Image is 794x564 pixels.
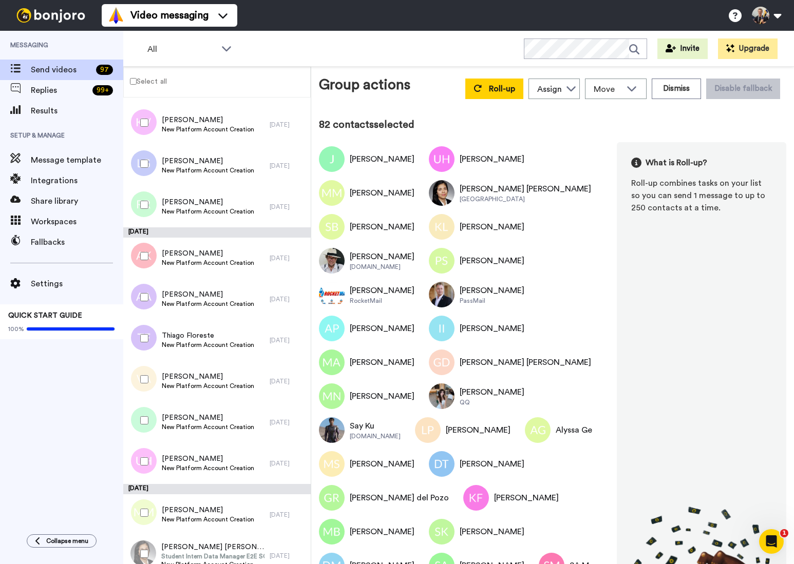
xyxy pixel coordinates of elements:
[415,417,441,443] img: Image of Luigi Pastore
[646,157,707,169] span: What is Roll-up?
[319,349,345,375] img: Image of MEHDI AHMED
[429,214,455,240] img: Image of Ka Yuk LEE
[162,454,254,464] span: [PERSON_NAME]
[319,417,345,443] img: Image of Say Ku
[319,282,345,307] img: Image of Howard Parks
[162,413,254,423] span: [PERSON_NAME]
[31,278,123,290] span: Settings
[270,511,306,519] div: [DATE]
[657,38,708,59] button: Invite
[8,312,82,319] span: QUICK START GUIDE
[556,424,592,436] div: Alyssa Ge
[460,458,524,470] div: [PERSON_NAME]
[460,153,524,165] div: [PERSON_NAME]
[270,203,306,211] div: [DATE]
[123,484,311,494] div: [DATE]
[759,529,784,554] iframe: Intercom live chat
[319,316,345,341] img: Image of Ashish K Pathak
[631,177,772,214] div: Roll-up combines tasks on your list so you can send 1 message to up to 250 contacts at a time.
[460,356,591,368] div: [PERSON_NAME] [PERSON_NAME]
[463,485,489,511] img: Image of Konstantin Fomin
[162,515,254,523] span: New Platform Account Creation
[429,383,455,409] img: Image of 依雯 葛
[27,534,97,548] button: Collapse menu
[350,492,449,504] div: [PERSON_NAME] del Pozo
[319,248,345,274] img: Image of Volker Kuehn
[350,263,414,271] div: [DOMAIN_NAME]
[350,187,414,199] div: [PERSON_NAME]
[162,464,254,472] span: New Platform Account Creation
[350,284,414,297] div: [PERSON_NAME]
[162,372,254,382] span: [PERSON_NAME]
[460,322,524,335] div: [PERSON_NAME]
[162,156,254,166] span: [PERSON_NAME]
[319,451,345,477] img: Image of Mohamed Shaban
[446,424,511,436] div: [PERSON_NAME]
[31,84,88,96] span: Replies
[162,259,254,267] span: New Platform Account Creation
[460,195,591,203] div: [GEOGRAPHIC_DATA]
[270,295,306,303] div: [DATE]
[594,83,621,95] span: Move
[319,74,410,99] div: Group actions
[270,418,306,426] div: [DATE]
[706,79,780,99] button: Disable fallback
[270,254,306,262] div: [DATE]
[12,8,89,23] img: bj-logo-header-white.svg
[31,154,123,166] span: Message template
[162,423,254,431] span: New Platform Account Creation
[162,125,254,133] span: New Platform Account Creation
[350,250,414,263] div: [PERSON_NAME]
[161,542,264,552] span: [PERSON_NAME] [PERSON_NAME]
[162,197,254,207] span: [PERSON_NAME]
[429,316,455,341] img: Image of Isaac Iwediba
[31,105,123,117] span: Results
[494,492,559,504] div: [PERSON_NAME]
[162,300,254,308] span: New Platform Account Creation
[350,322,414,335] div: [PERSON_NAME]
[130,78,137,85] input: Select all
[123,227,311,238] div: [DATE]
[270,336,306,344] div: [DATE]
[460,183,591,195] div: [PERSON_NAME] [PERSON_NAME]
[525,417,551,443] img: Image of Alyssa Ge
[319,118,786,132] div: 82 contacts selected
[319,519,345,544] img: Image of Morwan Babiker
[652,79,701,99] button: Dismiss
[460,255,524,267] div: [PERSON_NAME]
[429,519,455,544] img: Image of Shuhab Khan
[8,325,24,333] span: 100%
[124,75,167,87] label: Select all
[718,38,778,59] button: Upgrade
[429,248,455,274] img: Image of Pranjal Singh
[460,284,524,297] div: [PERSON_NAME]
[46,537,88,545] span: Collapse menu
[31,64,92,76] span: Send videos
[162,330,254,341] span: Thiago Floreste
[31,195,123,207] span: Share library
[162,115,254,125] span: [PERSON_NAME]
[31,174,123,187] span: Integrations
[96,65,113,75] div: 97
[429,180,455,206] img: Image of Maritza Giovanna Corona Hernández
[460,386,524,398] div: [PERSON_NAME]
[429,349,455,375] img: Image of Gabriel Da Paz Silva
[460,221,524,233] div: [PERSON_NAME]
[429,146,455,172] img: Image of Umar Hashmi
[429,282,455,307] img: Image of Travis Allen
[319,485,345,511] img: Image of Guadalupe Rodríguez del Pozo
[350,390,414,402] div: [PERSON_NAME]
[537,83,562,95] div: Assign
[319,383,345,409] img: Image of Mori Neha
[162,505,254,515] span: [PERSON_NAME]
[460,526,524,538] div: [PERSON_NAME]
[130,8,209,23] span: Video messaging
[350,297,414,305] div: RocketMail
[319,180,345,206] img: Image of Monal Modha
[780,529,788,537] span: 1
[270,121,306,129] div: [DATE]
[319,214,345,240] img: Image of Shivananda Bagi
[270,552,306,560] div: [DATE]
[162,341,254,349] span: New Platform Account Creation
[350,526,414,538] div: [PERSON_NAME]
